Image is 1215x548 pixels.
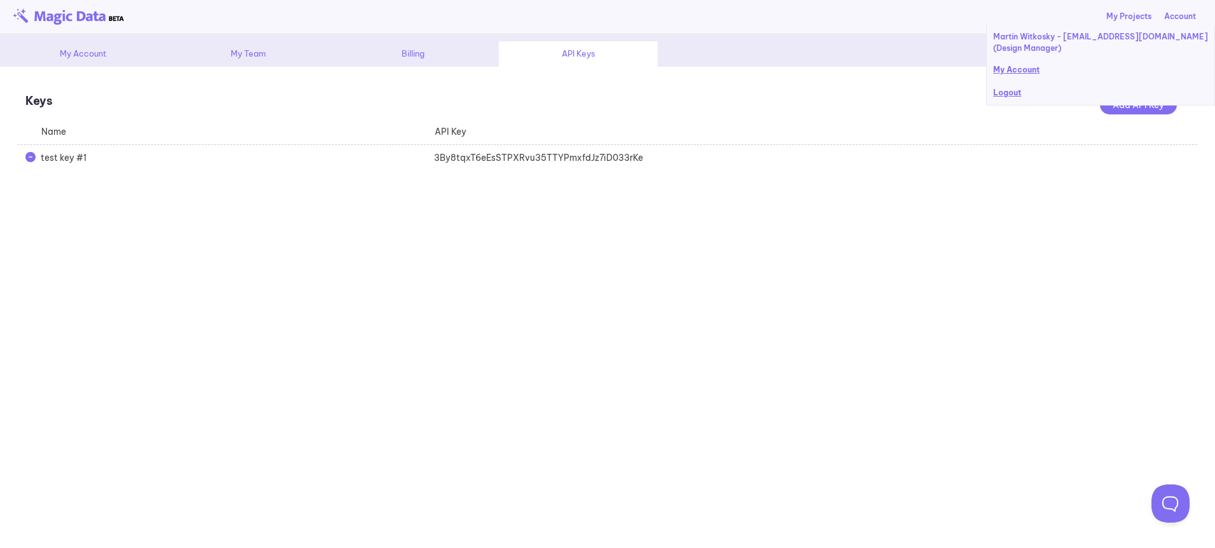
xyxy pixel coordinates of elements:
[33,151,426,164] div: test key #1
[1164,11,1196,22] div: Account
[426,151,820,164] div: 3By8tqxT6eEsSTPXRvu35TTYPmxfdJz7iD033rKe
[334,41,492,67] div: Billing
[993,31,1208,43] p: Martin Witkosky - [EMAIL_ADDRESS][DOMAIN_NAME]
[499,41,658,67] div: API Keys
[168,41,327,67] div: My Team
[3,41,162,67] div: My Account
[13,8,124,25] img: beta-logo.png
[993,64,1208,76] a: My Account
[1106,11,1151,22] a: My Projects
[993,88,1021,97] a: Logout
[411,125,804,138] div: API Key
[18,125,411,138] div: Name
[993,43,1208,54] p: (Design Manager)
[25,92,1190,109] p: Keys
[1151,484,1190,523] iframe: Toggle Customer Support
